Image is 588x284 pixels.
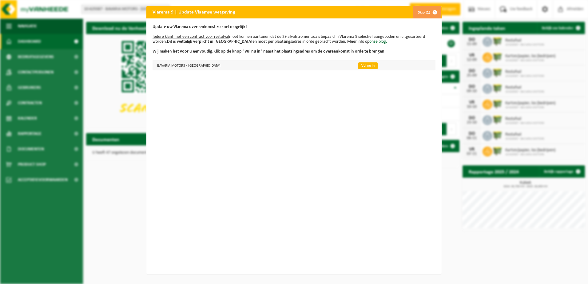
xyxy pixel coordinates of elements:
a: onze blog. [369,39,387,44]
a: Vul nu in [358,62,378,69]
h2: Vlarema 9 | Update Vlaamse wetgeving [146,6,241,18]
p: moet kunnen aantonen dat de 29 afvalstromen zoals bepaald in Vlarema 9 selectief aangeboden en ui... [153,25,435,54]
u: Wij maken het voor u eenvoudig. [153,49,213,54]
b: Update uw Vlarema overeenkomst zo snel mogelijk! [153,25,247,29]
b: Dit is wettelijk verplicht in [GEOGRAPHIC_DATA] [167,39,252,44]
u: Iedere klant met een contract voor restafval [153,34,229,39]
td: BAVARIA MOTORS - [GEOGRAPHIC_DATA] [153,60,353,70]
b: Klik op de knop "Vul nu in" naast het plaatsingsadres om de overeenkomst in orde te brengen. [153,49,386,54]
button: Skip (1) [413,6,441,18]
